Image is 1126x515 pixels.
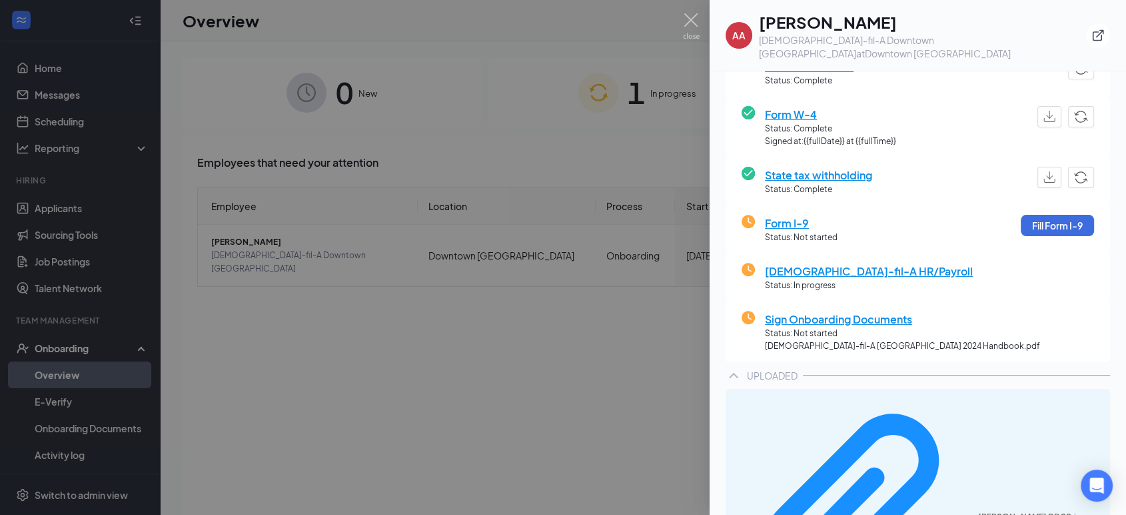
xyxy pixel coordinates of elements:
[765,167,872,183] span: State tax withholding
[765,106,896,123] span: Form W-4
[765,135,896,148] span: Signed at: {{fullDate}} at {{fullTime}}
[1081,470,1113,502] div: Open Intercom Messenger
[759,33,1086,60] div: [DEMOGRAPHIC_DATA]-fil-A Downtown [GEOGRAPHIC_DATA] at Downtown [GEOGRAPHIC_DATA]
[759,11,1086,33] h1: [PERSON_NAME]
[765,183,872,196] span: Status: Complete
[747,369,798,382] div: UPLOADED
[765,215,838,231] span: Form I-9
[765,311,1040,328] span: Sign Onboarding Documents
[765,263,973,280] span: [DEMOGRAPHIC_DATA]-fil-A HR/Payroll
[765,340,1040,353] span: [DEMOGRAPHIC_DATA]-fil-A [GEOGRAPHIC_DATA] 2024 Handbook.pdf
[765,75,853,87] span: Status: Complete
[765,280,973,292] span: Status: In progress
[1021,215,1094,236] button: Fill Form I-9
[726,368,742,384] svg: ChevronUp
[765,328,1040,340] span: Status: Not started
[1091,29,1105,42] svg: ExternalLink
[765,123,896,135] span: Status: Complete
[1086,23,1110,47] button: ExternalLink
[732,29,746,42] div: AA
[765,231,838,244] span: Status: Not started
